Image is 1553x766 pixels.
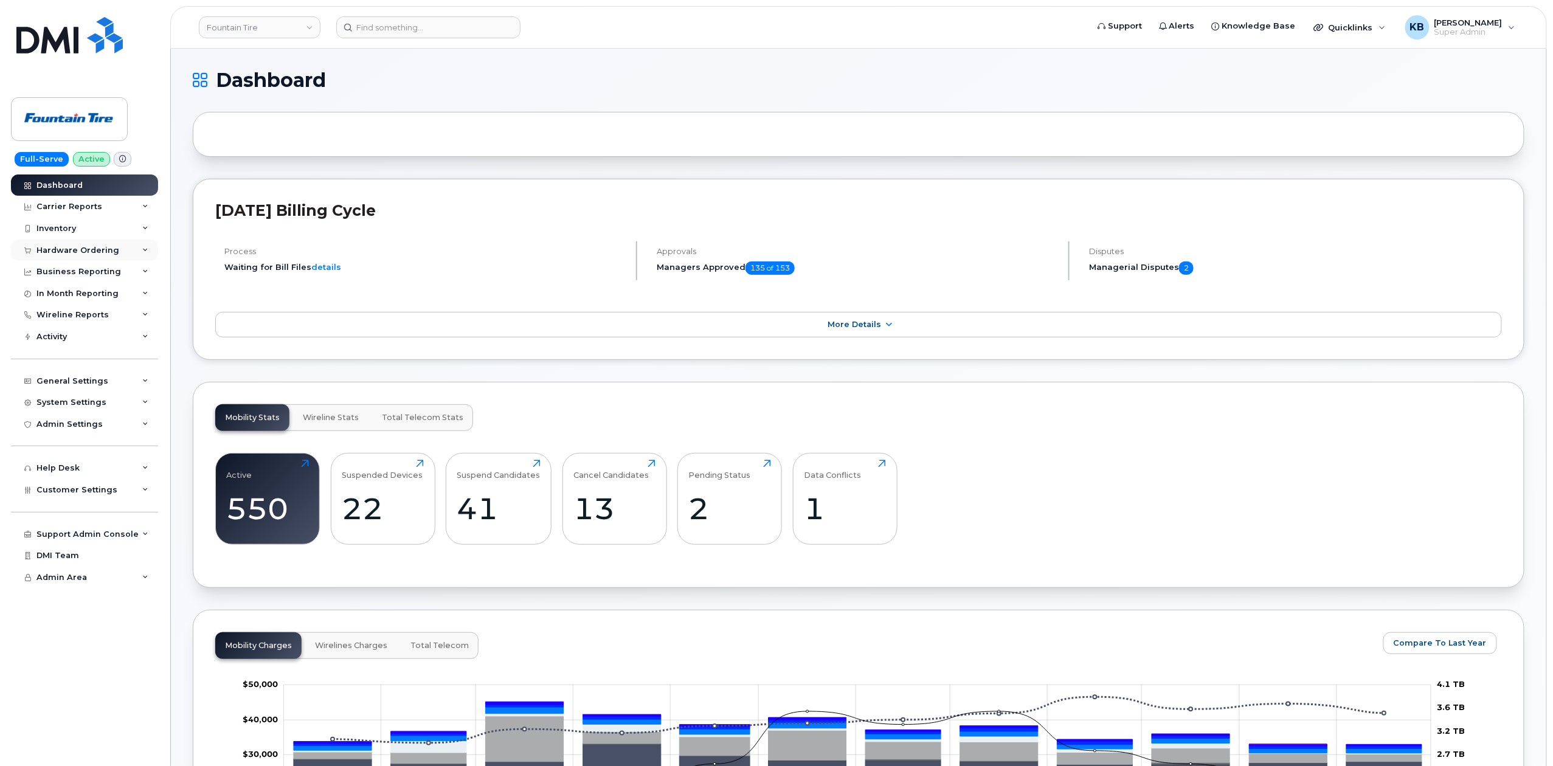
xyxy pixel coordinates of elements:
[410,641,469,650] span: Total Telecom
[311,262,341,272] a: details
[294,702,1422,746] g: PST
[1500,713,1544,757] iframe: Messenger Launcher
[224,247,626,256] h4: Process
[457,491,541,526] div: 41
[294,714,1422,754] g: Features
[243,749,278,759] g: $0
[382,413,463,423] span: Total Telecom Stats
[294,707,1422,753] g: GST
[1383,632,1497,654] button: Compare To Last Year
[1089,261,1502,275] h5: Managerial Disputes
[243,679,278,689] g: $0
[689,460,751,480] div: Pending Status
[294,705,1422,748] g: HST
[457,460,541,480] div: Suspend Candidates
[227,460,309,537] a: Active550
[804,460,886,537] a: Data Conflicts1
[215,201,1502,219] h2: [DATE] Billing Cycle
[1089,247,1502,256] h4: Disputes
[689,491,771,526] div: 2
[1437,749,1465,759] tspan: 2.7 TB
[243,679,278,689] tspan: $50,000
[573,460,655,537] a: Cancel Candidates13
[342,491,424,526] div: 22
[689,460,771,537] a: Pending Status2
[1394,637,1487,649] span: Compare To Last Year
[342,460,423,480] div: Suspended Devices
[804,491,886,526] div: 1
[227,460,252,480] div: Active
[804,460,861,480] div: Data Conflicts
[657,261,1058,275] h5: Managers Approved
[216,71,326,89] span: Dashboard
[342,460,424,537] a: Suspended Devices22
[243,714,278,723] g: $0
[457,460,541,537] a: Suspend Candidates41
[303,413,359,423] span: Wireline Stats
[828,320,881,329] span: More Details
[243,714,278,723] tspan: $40,000
[243,749,278,759] tspan: $30,000
[745,261,795,275] span: 135 of 153
[573,460,649,480] div: Cancel Candidates
[1179,261,1194,275] span: 2
[1437,702,1465,712] tspan: 3.6 TB
[657,247,1058,256] h4: Approvals
[315,641,387,650] span: Wirelines Charges
[1437,726,1465,736] tspan: 3.2 TB
[227,491,309,526] div: 550
[1437,679,1465,689] tspan: 4.1 TB
[224,261,626,273] li: Waiting for Bill Files
[573,491,655,526] div: 13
